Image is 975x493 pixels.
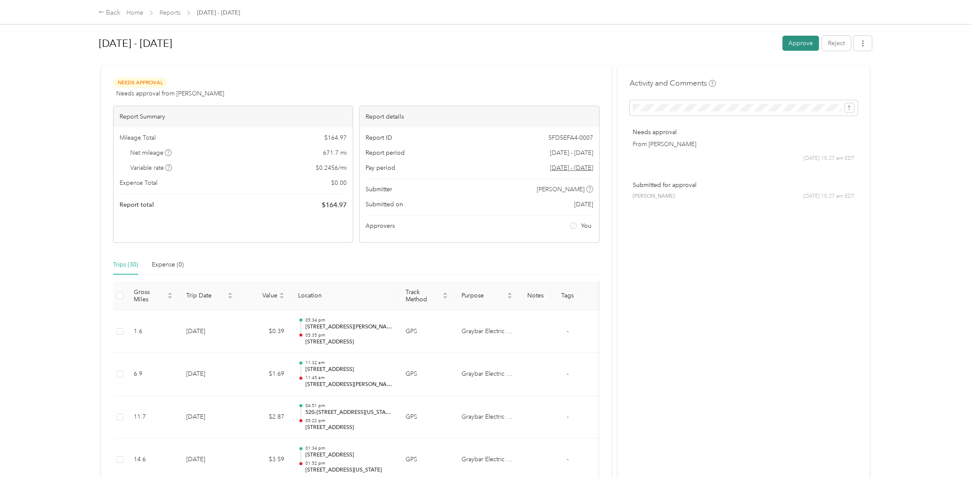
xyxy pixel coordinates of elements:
[782,36,819,51] button: Approve
[152,260,184,269] div: Expense (0)
[305,366,392,374] p: [STREET_ADDRESS]
[455,353,519,396] td: Graybar Electric Company, Inc
[548,133,593,142] span: 5FD5EFA4-0007
[360,106,599,127] div: Report details
[240,396,291,439] td: $2.87
[305,424,392,432] p: [STREET_ADDRESS]
[550,163,593,172] span: Go to pay period
[305,403,392,409] p: 04:51 pm
[324,133,347,142] span: $ 164.97
[803,155,855,162] span: [DATE] 10:27 am EDT
[240,282,291,310] th: Value
[323,148,347,157] span: 671.7 mi
[567,328,569,335] span: -
[305,466,392,474] p: [STREET_ADDRESS][US_STATE]
[633,193,675,200] span: [PERSON_NAME]
[279,295,284,300] span: caret-down
[240,353,291,396] td: $1.69
[507,295,512,300] span: caret-down
[179,282,240,310] th: Trip Date
[186,292,226,299] span: Trip Date
[130,148,172,157] span: Net mileage
[443,295,448,300] span: caret-down
[305,460,392,466] p: 01:52 pm
[461,292,505,299] span: Purpose
[160,9,181,16] a: Reports
[399,282,455,310] th: Track Method
[399,396,455,439] td: GPS
[803,193,855,200] span: [DATE] 10:27 am EDT
[581,221,591,230] span: You
[366,200,403,209] span: Submitted on
[167,291,172,296] span: caret-up
[305,451,392,459] p: [STREET_ADDRESS]
[126,9,143,16] a: Home
[279,291,284,296] span: caret-up
[98,8,121,18] div: Back
[399,353,455,396] td: GPS
[366,163,395,172] span: Pay period
[455,310,519,353] td: Graybar Electric Company, Inc
[633,140,855,149] p: From [PERSON_NAME]
[246,292,277,299] span: Value
[240,438,291,481] td: $3.59
[130,163,172,172] span: Variable rate
[305,381,392,389] p: [STREET_ADDRESS][PERSON_NAME]
[134,288,166,303] span: Gross Miles
[228,291,233,296] span: caret-up
[443,291,448,296] span: caret-up
[316,163,347,172] span: $ 0.2456 / mi
[567,413,569,420] span: -
[406,288,441,303] span: Track Method
[120,133,156,142] span: Mileage Total
[331,178,347,187] span: $ 0.00
[455,396,519,439] td: Graybar Electric Company, Inc
[305,338,392,346] p: [STREET_ADDRESS]
[305,409,392,416] p: 520–[STREET_ADDRESS][US_STATE]
[551,282,584,310] th: Tags
[305,360,392,366] p: 11:32 am
[567,456,569,463] span: -
[537,185,584,194] span: [PERSON_NAME]
[179,438,240,481] td: [DATE]
[507,291,512,296] span: caret-up
[366,148,405,157] span: Report period
[228,295,233,300] span: caret-down
[550,148,593,157] span: [DATE] - [DATE]
[305,323,392,331] p: [STREET_ADDRESS][PERSON_NAME]
[927,445,975,493] iframe: Everlance-gr Chat Button Frame
[116,89,224,98] span: Needs approval from [PERSON_NAME]
[519,282,551,310] th: Notes
[99,33,776,54] h1: Aug 1 - 31, 2025
[305,418,392,424] p: 05:22 pm
[305,375,392,381] p: 11:45 am
[127,282,179,310] th: Gross Miles
[127,310,179,353] td: 1.6
[633,181,855,190] p: Submitted for approval
[127,353,179,396] td: 6.9
[291,282,399,310] th: Location
[399,438,455,481] td: GPS
[113,260,138,269] div: Trips (30)
[633,128,855,137] p: Needs approval
[455,282,519,310] th: Purpose
[240,310,291,353] td: $0.39
[322,200,347,210] span: $ 164.97
[574,200,593,209] span: [DATE]
[179,353,240,396] td: [DATE]
[197,8,240,17] span: [DATE] - [DATE]
[305,445,392,451] p: 01:34 pm
[567,370,569,377] span: -
[305,332,392,338] p: 05:35 pm
[127,396,179,439] td: 11.7
[366,133,392,142] span: Report ID
[114,106,353,127] div: Report Summary
[167,295,172,300] span: caret-down
[366,185,392,194] span: Submitter
[305,317,392,323] p: 05:34 pm
[366,221,395,230] span: Approvers
[127,438,179,481] td: 14.6
[822,36,851,51] button: Reject
[630,78,716,89] h4: Activity and Comments
[455,438,519,481] td: Graybar Electric Company, Inc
